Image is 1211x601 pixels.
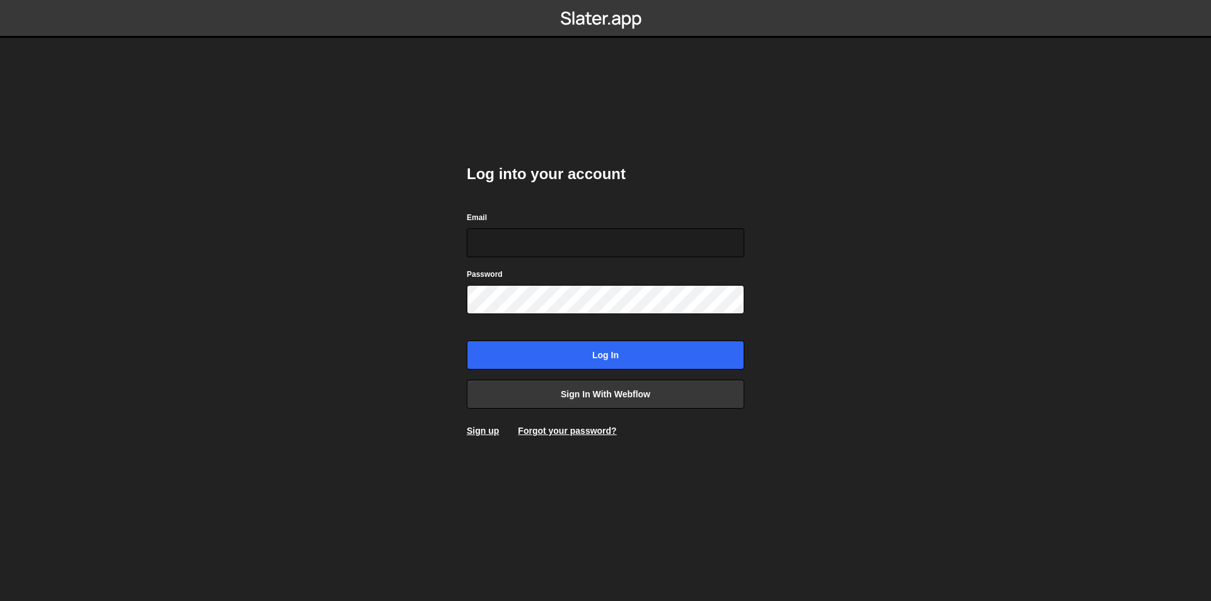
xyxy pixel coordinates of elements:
[467,426,499,436] a: Sign up
[467,268,503,281] label: Password
[467,164,744,184] h2: Log into your account
[467,380,744,409] a: Sign in with Webflow
[467,341,744,370] input: Log in
[467,211,487,224] label: Email
[518,426,616,436] a: Forgot your password?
